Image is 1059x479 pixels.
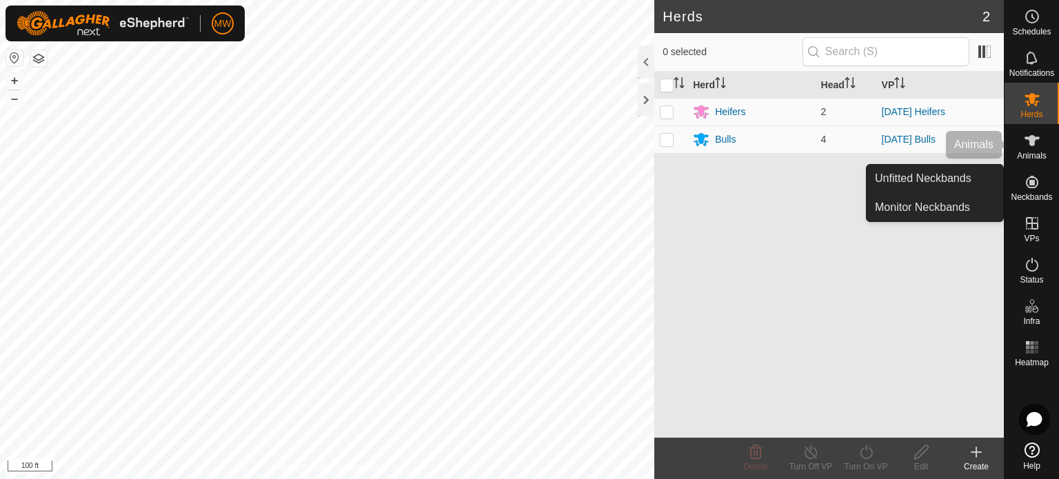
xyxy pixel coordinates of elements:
a: Unfitted Neckbands [867,165,1003,192]
span: Delete [744,462,768,471]
span: Notifications [1009,69,1054,77]
span: MW [214,17,232,31]
span: Help [1023,462,1040,470]
div: Turn On VP [838,460,894,473]
a: Monitor Neckbands [867,194,1003,221]
img: Gallagher Logo [17,11,189,36]
span: Monitor Neckbands [875,199,970,216]
th: Herd [687,72,815,99]
div: Heifers [715,105,745,119]
div: Bulls [715,132,736,147]
span: VPs [1024,234,1039,243]
input: Search (S) [803,37,969,66]
a: Help [1005,437,1059,476]
span: 2 [982,6,990,27]
a: Privacy Policy [273,461,325,473]
button: + [6,72,23,89]
div: Edit [894,460,949,473]
div: Turn Off VP [783,460,838,473]
p-sorticon: Activate to sort [715,79,726,90]
button: Reset Map [6,50,23,66]
h2: Herds [663,8,982,25]
button: Map Layers [30,50,47,67]
span: Unfitted Neckbands [875,170,971,187]
span: Neckbands [1011,193,1052,201]
th: Head [816,72,876,99]
span: Status [1020,276,1043,284]
span: Animals [1017,152,1047,160]
span: 4 [821,134,827,145]
a: Contact Us [341,461,381,473]
a: [DATE] Heifers [882,106,945,117]
th: VP [876,72,1004,99]
p-sorticon: Activate to sort [674,79,685,90]
span: Schedules [1012,28,1051,36]
div: Create [949,460,1004,473]
a: [DATE] Bulls [882,134,936,145]
p-sorticon: Activate to sort [894,79,905,90]
button: – [6,90,23,107]
p-sorticon: Activate to sort [845,79,856,90]
span: Heatmap [1015,358,1049,367]
span: Herds [1020,110,1042,119]
span: 0 selected [663,45,802,59]
span: 2 [821,106,827,117]
span: Infra [1023,317,1040,325]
